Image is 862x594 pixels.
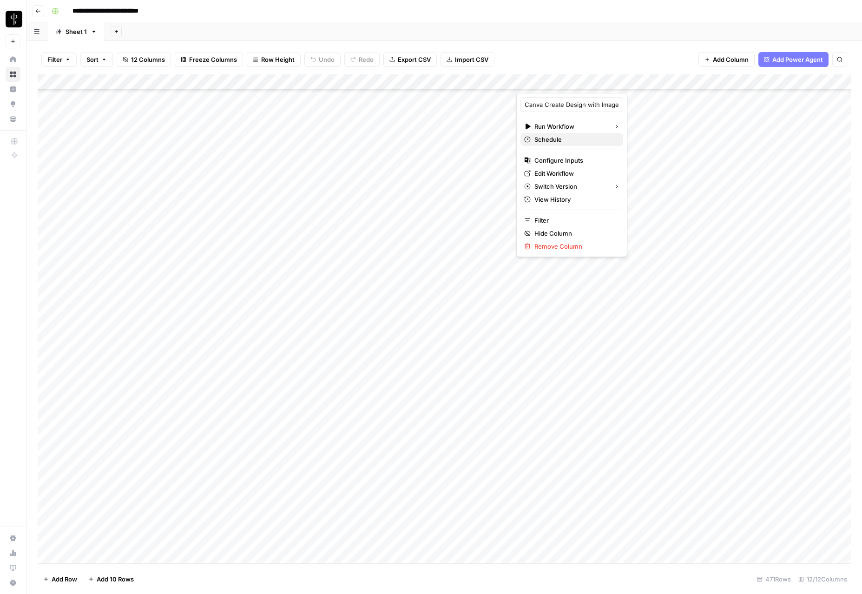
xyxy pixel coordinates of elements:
span: Hide Column [534,229,616,238]
button: Add Column [698,52,755,67]
span: Filter [47,55,62,64]
span: Add Column [713,55,749,64]
button: Help + Support [6,575,20,590]
span: Add 10 Rows [97,574,134,584]
a: Sheet 1 [47,22,105,41]
button: Add 10 Rows [83,572,139,587]
span: Schedule [534,135,616,144]
span: Export CSV [398,55,431,64]
span: Row Height [261,55,295,64]
img: LP Production Workloads Logo [6,11,22,27]
a: Learning Hub [6,561,20,575]
a: Usage [6,546,20,561]
span: Redo [359,55,374,64]
button: Redo [344,52,380,67]
span: Remove Column [534,242,616,251]
button: Filter [41,52,77,67]
span: Import CSV [455,55,488,64]
button: Export CSV [383,52,437,67]
button: Workspace: LP Production Workloads [6,7,20,31]
span: Add Row [52,574,77,584]
span: Configure Inputs [534,156,616,165]
span: View History [534,195,616,204]
button: Import CSV [441,52,494,67]
div: 471 Rows [753,572,795,587]
span: Add Power Agent [772,55,823,64]
span: Run Workflow [534,122,606,131]
a: Settings [6,531,20,546]
span: Switch Version [534,182,606,191]
button: Add Row [38,572,83,587]
a: Opportunities [6,97,20,112]
span: Edit Workflow [534,169,616,178]
button: Row Height [247,52,301,67]
div: Sheet 1 [66,27,87,36]
a: Browse [6,67,20,82]
a: Insights [6,82,20,97]
button: Sort [80,52,113,67]
button: Add Power Agent [758,52,829,67]
span: Freeze Columns [189,55,237,64]
span: 12 Columns [131,55,165,64]
button: Freeze Columns [175,52,243,67]
button: Undo [304,52,341,67]
span: Filter [534,216,616,225]
span: Sort [86,55,99,64]
span: Undo [319,55,335,64]
button: 12 Columns [117,52,171,67]
div: 12/12 Columns [795,572,851,587]
a: Home [6,52,20,67]
a: Your Data [6,112,20,126]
